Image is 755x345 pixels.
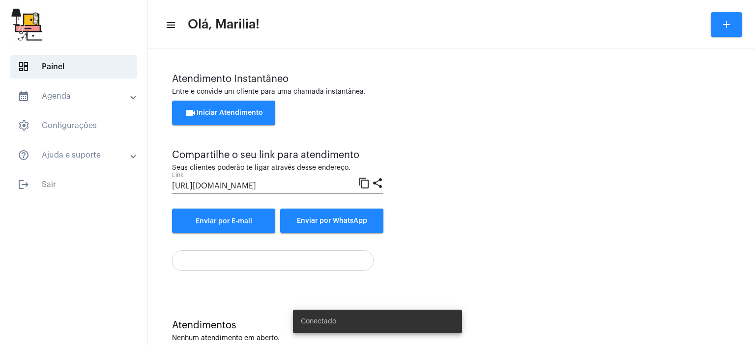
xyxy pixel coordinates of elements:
[172,209,275,233] a: Enviar por E-mail
[18,149,131,161] mat-panel-title: Ajuda e suporte
[172,88,730,96] div: Entre e convide um cliente para uma chamada instantânea.
[18,179,29,190] mat-icon: sidenav icon
[196,218,252,225] span: Enviar por E-mail
[188,17,260,32] span: Olá, Marilia!
[172,101,275,125] button: Iniciar Atendimento
[301,317,336,326] span: Conectado
[165,19,175,31] mat-icon: sidenav icon
[172,164,383,172] div: Seus clientes poderão te ligar através desse endereço.
[18,149,29,161] mat-icon: sidenav icon
[172,74,730,84] div: Atendimento Instantâneo
[358,177,370,188] mat-icon: content_copy
[172,320,730,331] div: Atendimentos
[280,209,383,233] button: Enviar por WhatsApp
[172,150,383,160] div: Compartilhe o seu link para atendimento
[8,5,45,44] img: b0638e37-6cf5-c2ab-24d1-898c32f64f7f.jpg
[721,19,732,30] mat-icon: add
[185,109,263,116] span: Iniciar Atendimento
[10,173,137,196] span: Sair
[18,120,29,132] span: sidenav icon
[172,335,730,342] div: Nenhum atendimento em aberto.
[297,217,367,224] span: Enviar por WhatsApp
[372,177,383,188] mat-icon: share
[10,55,137,79] span: Painel
[18,90,131,102] mat-panel-title: Agenda
[185,107,197,119] mat-icon: videocam
[6,84,147,108] mat-expansion-panel-header: sidenav iconAgenda
[18,90,29,102] mat-icon: sidenav icon
[6,143,147,167] mat-expansion-panel-header: sidenav iconAjuda e suporte
[18,61,29,73] span: sidenav icon
[10,114,137,137] span: Configurações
